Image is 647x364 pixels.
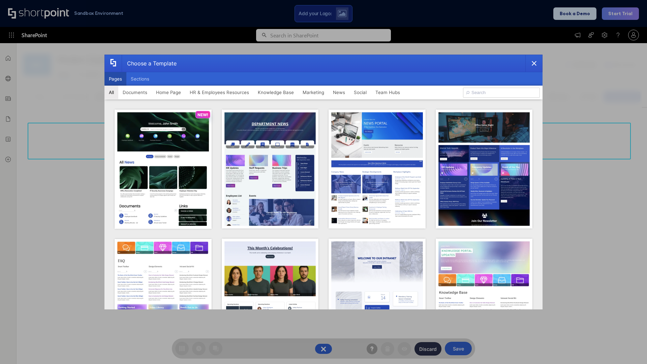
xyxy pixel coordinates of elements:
[253,86,298,99] button: Knowledge Base
[104,55,543,309] div: template selector
[126,72,154,86] button: Sections
[152,86,185,99] button: Home Page
[118,86,152,99] button: Documents
[185,86,253,99] button: HR & Employees Resources
[197,112,208,117] p: NEW!
[371,86,404,99] button: Team Hubs
[613,332,647,364] iframe: Chat Widget
[104,86,118,99] button: All
[329,86,349,99] button: News
[463,88,540,98] input: Search
[122,55,177,72] div: Choose a Template
[104,72,126,86] button: Pages
[298,86,329,99] button: Marketing
[349,86,371,99] button: Social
